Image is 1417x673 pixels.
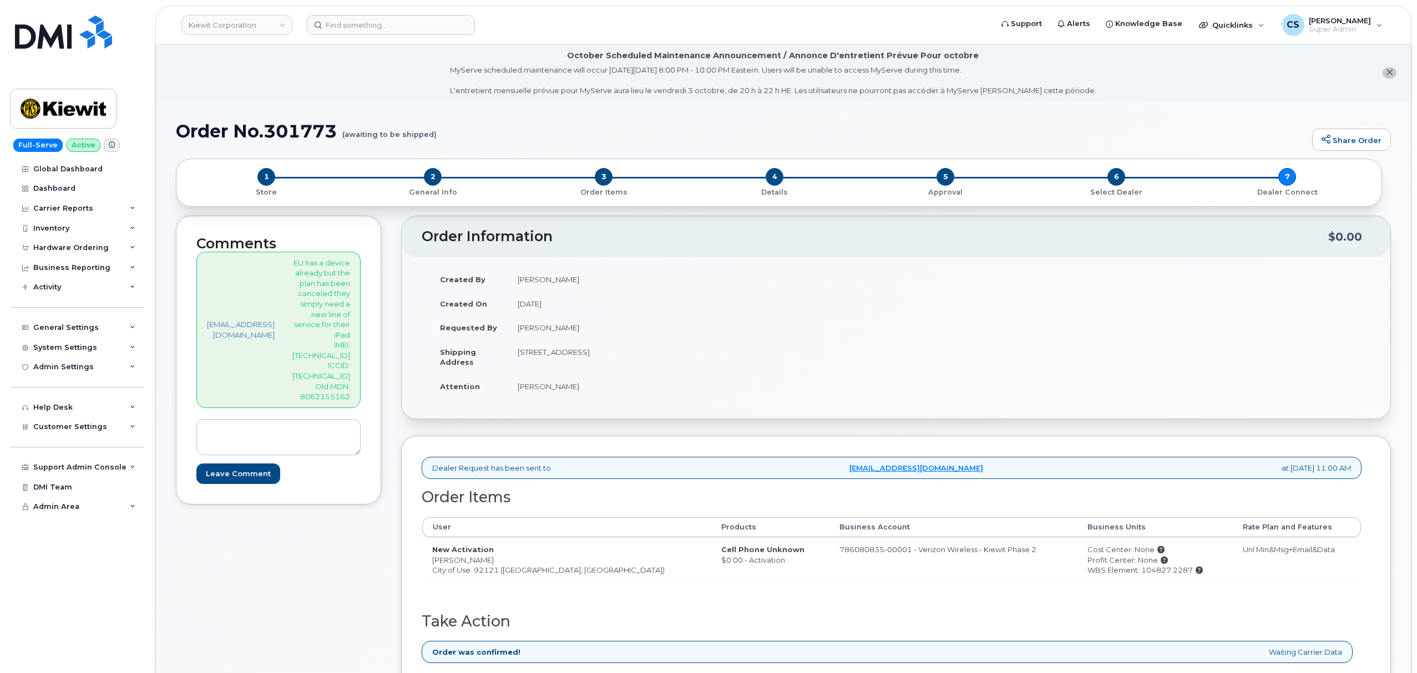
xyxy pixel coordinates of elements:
[450,65,1096,96] div: MyServe scheduled maintenance will occur [DATE][DATE] 8:00 PM - 10:00 PM Eastern. Users will be u...
[523,187,685,197] p: Order Items
[422,537,711,582] td: [PERSON_NAME] City of Use: 92121 ([GEOGRAPHIC_DATA], [GEOGRAPHIC_DATA])
[1233,537,1361,582] td: Unl Min&Msg+Email&Data
[508,267,888,292] td: [PERSON_NAME]
[829,517,1078,537] th: Business Account
[689,186,860,197] a: 4 Details
[292,258,350,402] p: EU has a device already but the plan has been canceled they simply need a new line of service for...
[196,236,361,252] h2: Comments
[1035,187,1197,197] p: Select Dealer
[1369,625,1409,665] iframe: Messenger Launcher
[518,186,689,197] a: 3 Order Items
[595,168,613,186] span: 3
[860,186,1031,197] a: 5 Approval
[937,168,954,186] span: 5
[1077,517,1232,537] th: Business Units
[342,121,437,139] small: (awaiting to be shipped)
[1087,544,1222,555] div: Cost Center: None
[440,323,497,332] strong: Requested By
[185,186,347,197] a: 1 Store
[432,647,520,657] strong: Order was confirmed!
[508,340,888,374] td: [STREET_ADDRESS]
[508,315,888,340] td: [PERSON_NAME]
[694,187,856,197] p: Details
[440,348,476,367] strong: Shipping Address
[721,545,804,554] strong: Cell Phone Unknown
[711,537,829,582] td: $0.00 - Activation
[829,537,1078,582] td: 786080835-00001 - Verizon Wireless - Kiewit Phase 2
[440,275,485,284] strong: Created By
[422,489,1362,506] h2: Order Items
[440,382,480,391] strong: Attention
[766,168,783,186] span: 4
[424,168,442,186] span: 2
[422,641,1353,664] div: Waiting Carrier Data
[1107,168,1125,186] span: 6
[196,463,280,484] input: Leave Comment
[1328,226,1362,247] div: $0.00
[567,50,979,62] div: October Scheduled Maintenance Announcement / Annonce D'entretient Prévue Pour octobre
[176,121,1307,141] h1: Order No.301773
[711,517,829,537] th: Products
[190,187,343,197] p: Store
[352,187,514,197] p: General Info
[440,299,487,308] strong: Created On
[849,463,983,473] a: [EMAIL_ADDRESS][DOMAIN_NAME]
[422,457,1362,480] div: Dealer Request has been sent to at [DATE] 11:00 AM
[422,613,1362,630] h2: Take Action
[347,186,518,197] a: 2 General Info
[422,229,1328,244] h2: Order Information
[207,319,275,340] a: [EMAIL_ADDRESS][DOMAIN_NAME]
[1383,67,1396,79] button: close notification
[1233,517,1361,537] th: Rate Plan and Features
[1087,565,1222,575] div: WBS Element: 104827.2287
[508,374,888,399] td: [PERSON_NAME]
[1087,555,1222,565] div: Profit Center: None
[257,168,275,186] span: 1
[864,187,1026,197] p: Approval
[1031,186,1202,197] a: 6 Select Dealer
[1312,129,1391,151] a: Share Order
[508,292,888,316] td: [DATE]
[432,545,494,554] strong: New Activation
[422,517,711,537] th: User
